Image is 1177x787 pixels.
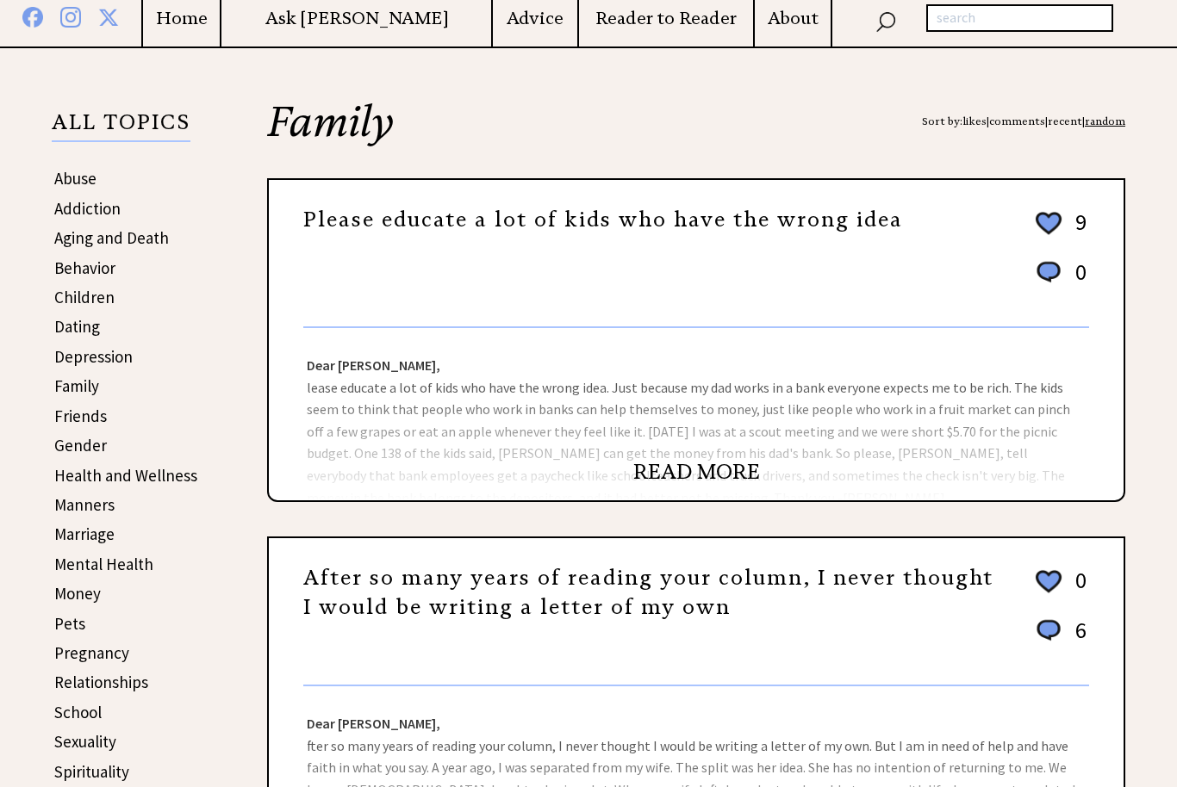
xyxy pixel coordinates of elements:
a: Depression [54,347,133,368]
img: facebook%20blue.png [22,4,43,28]
div: lease educate a lot of kids who have the wrong idea. Just because my dad works in a bank everyone... [269,329,1124,501]
img: search_nav.png [875,9,896,34]
div: Sort by: | | | [922,102,1125,143]
a: Marriage [54,524,115,545]
a: School [54,703,102,723]
a: Reader to Reader [579,9,754,30]
a: random [1085,115,1125,128]
a: Family [54,376,99,397]
a: Money [54,584,101,604]
td: 0 [1067,567,1087,615]
p: ALL TOPICS [52,114,190,143]
td: 9 [1067,208,1087,257]
a: Sexuality [54,732,116,753]
a: Pregnancy [54,643,129,664]
a: Abuse [54,169,97,189]
img: message_round%201.png [1033,617,1064,645]
img: heart_outline%202.png [1033,567,1064,598]
a: Advice [493,9,577,30]
a: Dating [54,317,100,338]
td: 6 [1067,617,1087,662]
a: Gender [54,436,107,456]
a: Addiction [54,199,121,220]
a: Spirituality [54,762,129,783]
img: instagram%20blue.png [60,4,81,28]
a: READ MORE [633,460,760,486]
input: search [926,5,1113,33]
strong: Dear [PERSON_NAME], [307,357,440,375]
img: x%20blue.png [98,5,119,28]
h2: Family [267,102,1125,179]
a: About [755,9,831,30]
strong: Dear [PERSON_NAME], [307,716,440,733]
a: likes [962,115,987,128]
a: After so many years of reading your column, I never thought I would be writing a letter of my own [303,566,993,621]
a: Ask [PERSON_NAME] [221,9,490,30]
a: recent [1048,115,1082,128]
a: Manners [54,495,115,516]
a: Health and Wellness [54,466,197,486]
img: heart_outline%202.png [1033,209,1064,239]
a: Mental Health [54,555,153,575]
a: Relationships [54,672,148,693]
img: message_round%201.png [1033,259,1064,287]
a: Children [54,288,115,308]
a: Please educate a lot of kids who have the wrong idea [303,208,903,233]
a: Pets [54,614,85,635]
a: Behavior [54,258,115,279]
a: Home [143,9,220,30]
a: Aging and Death [54,228,169,249]
a: comments [989,115,1045,128]
a: Friends [54,406,107,427]
td: 0 [1067,258,1087,304]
